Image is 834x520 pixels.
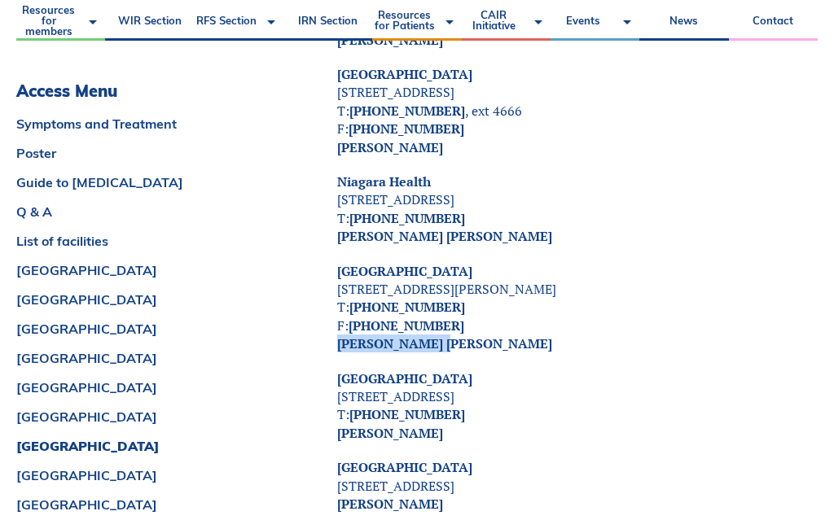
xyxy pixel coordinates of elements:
[349,317,464,334] a: [PHONE_NUMBER]
[337,369,818,443] p: [STREET_ADDRESS] T:
[16,205,292,218] a: Q & A
[337,65,472,83] a: [GEOGRAPHIC_DATA]
[337,334,552,352] strong: [PERSON_NAME] [PERSON_NAME]
[16,293,292,306] a: [GEOGRAPHIC_DATA]
[337,31,443,49] strong: [PERSON_NAME]
[16,81,292,101] h3: Access Menu
[349,102,465,120] a: [PHONE_NUMBER]
[337,458,472,476] a: [GEOGRAPHIC_DATA]
[337,262,818,353] p: [STREET_ADDRESS][PERSON_NAME] T: F:
[16,352,292,365] a: [GEOGRAPHIC_DATA]
[337,173,431,190] a: Niagara Health
[349,209,465,227] a: [PHONE_NUMBER]
[337,495,443,513] strong: [PERSON_NAME]
[337,424,443,442] strong: [PERSON_NAME]
[16,322,292,335] a: [GEOGRAPHIC_DATA]
[16,469,292,482] a: [GEOGRAPHIC_DATA]
[349,405,465,423] a: [PHONE_NUMBER]
[337,227,552,245] strong: [PERSON_NAME] [PERSON_NAME]
[16,264,292,277] a: [GEOGRAPHIC_DATA]
[337,458,818,513] p: [STREET_ADDRESS]
[16,146,292,159] a: Poster
[337,173,818,246] p: [STREET_ADDRESS] T:
[337,369,472,387] a: [GEOGRAPHIC_DATA]
[16,234,292,247] a: List of facilities
[349,120,464,138] a: [PHONE_NUMBER]
[349,298,465,316] a: [PHONE_NUMBER]
[337,65,818,156] p: [STREET_ADDRESS] T: , ext 4666 F:
[16,439,292,452] a: [GEOGRAPHIC_DATA]
[337,138,443,156] strong: [PERSON_NAME]
[16,410,292,423] a: [GEOGRAPHIC_DATA]
[16,381,292,394] a: [GEOGRAPHIC_DATA]
[16,176,292,189] a: Guide to [MEDICAL_DATA]
[337,262,472,280] a: [GEOGRAPHIC_DATA]
[16,117,292,130] a: Symptoms and Treatment
[16,498,292,511] a: [GEOGRAPHIC_DATA]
